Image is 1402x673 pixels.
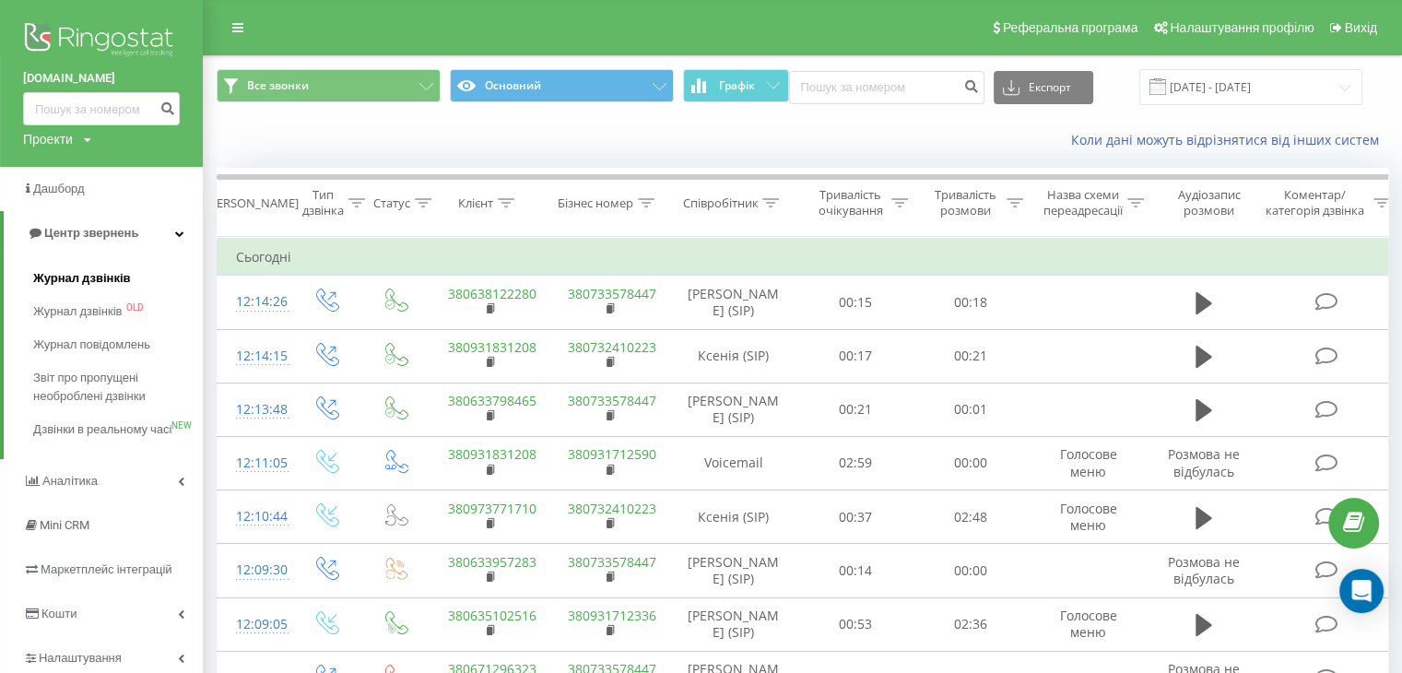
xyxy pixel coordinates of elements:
[568,445,656,463] a: 380931712590
[236,607,273,643] div: 12:09:05
[558,195,633,211] div: Бізнес номер
[33,369,194,406] span: Звіт про пропущені необроблені дзвінки
[669,329,798,383] td: Ксенія (SIP)
[798,383,913,436] td: 00:21
[236,338,273,374] div: 12:14:15
[669,276,798,329] td: [PERSON_NAME] (SIP)
[33,328,203,361] a: Журнал повідомлень
[33,295,203,328] a: Журнал дзвінківOLD
[1029,436,1149,490] td: Голосове меню
[814,187,887,218] div: Тривалість очікування
[42,474,98,488] span: Аналiтика
[568,338,656,356] a: 380732410223
[302,187,344,218] div: Тип дзвінка
[913,276,1029,329] td: 00:18
[448,445,536,463] a: 380931831208
[798,490,913,544] td: 00:37
[1261,187,1369,218] div: Коментар/категорія дзвінка
[798,544,913,597] td: 00:14
[39,651,122,665] span: Налаштування
[682,195,758,211] div: Співробітник
[33,182,85,195] span: Дашборд
[798,276,913,329] td: 00:15
[448,392,536,409] a: 380633798465
[1071,131,1388,148] a: Коли дані можуть відрізнятися вiд інших систем
[913,436,1029,490] td: 00:00
[206,195,299,211] div: [PERSON_NAME]
[1345,20,1377,35] span: Вихід
[1164,187,1254,218] div: Аудіозапис розмови
[798,329,913,383] td: 00:17
[669,383,798,436] td: [PERSON_NAME] (SIP)
[450,69,674,102] button: Основний
[236,392,273,428] div: 12:13:48
[568,607,656,624] a: 380931712336
[789,71,984,104] input: Пошук за номером
[41,607,77,620] span: Кошти
[33,269,131,288] span: Журнал дзвінків
[798,597,913,651] td: 00:53
[373,195,410,211] div: Статус
[568,285,656,302] a: 380733578447
[1029,597,1149,651] td: Голосове меню
[40,518,89,532] span: Mini CRM
[448,607,536,624] a: 380635102516
[33,262,203,295] a: Журнал дзвінків
[448,338,536,356] a: 380931831208
[568,392,656,409] a: 380733578447
[1043,187,1123,218] div: Назва схеми переадресації
[218,239,1397,276] td: Сьогодні
[669,544,798,597] td: [PERSON_NAME] (SIP)
[23,69,180,88] a: [DOMAIN_NAME]
[4,211,203,255] a: Центр звернень
[719,79,755,92] span: Графік
[798,436,913,490] td: 02:59
[1168,553,1240,587] span: Розмова не відбулась
[33,420,171,439] span: Дзвінки в реальному часі
[669,597,798,651] td: [PERSON_NAME] (SIP)
[448,553,536,571] a: 380633957283
[33,336,150,354] span: Журнал повідомлень
[44,226,138,240] span: Центр звернень
[23,18,180,65] img: Ringostat logo
[1003,20,1138,35] span: Реферальна програма
[669,490,798,544] td: Ксенія (SIP)
[669,436,798,490] td: Voicemail
[568,553,656,571] a: 380733578447
[994,71,1093,104] button: Експорт
[913,329,1029,383] td: 00:21
[448,285,536,302] a: 380638122280
[217,69,441,102] button: Все звонки
[33,361,203,413] a: Звіт про пропущені необроблені дзвінки
[236,552,273,588] div: 12:09:30
[1339,569,1384,613] div: Open Intercom Messenger
[683,69,789,102] button: Графік
[1029,490,1149,544] td: Голосове меню
[929,187,1002,218] div: Тривалість розмови
[448,500,536,517] a: 380973771710
[913,544,1029,597] td: 00:00
[1170,20,1314,35] span: Налаштування профілю
[913,490,1029,544] td: 02:48
[41,562,172,576] span: Маркетплейс інтеграцій
[913,383,1029,436] td: 00:01
[23,130,73,148] div: Проекти
[236,499,273,535] div: 12:10:44
[236,445,273,481] div: 12:11:05
[236,284,273,320] div: 12:14:26
[23,92,180,125] input: Пошук за номером
[568,500,656,517] a: 380732410223
[33,413,203,446] a: Дзвінки в реальному часіNEW
[458,195,493,211] div: Клієнт
[913,597,1029,651] td: 02:36
[1168,445,1240,479] span: Розмова не відбулась
[247,78,309,93] span: Все звонки
[33,302,122,321] span: Журнал дзвінків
